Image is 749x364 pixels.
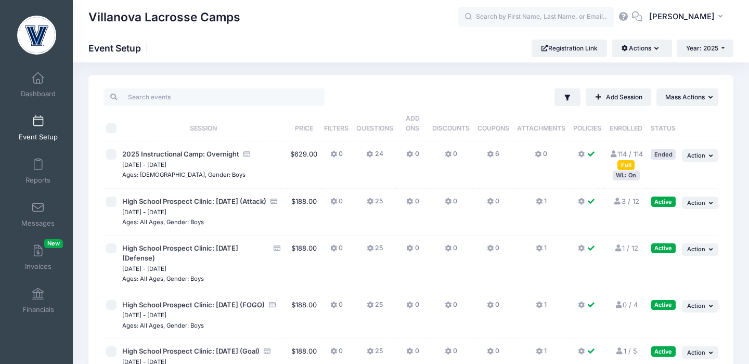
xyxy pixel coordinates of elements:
button: 0 [445,300,457,315]
a: 114 / 114 Full [609,150,643,168]
button: 0 [330,149,343,164]
span: Action [687,199,705,206]
span: New [44,239,63,248]
span: Year: 2025 [686,44,718,52]
button: 25 [367,197,383,212]
a: 1 / 5 [615,347,637,355]
button: Year: 2025 [677,40,733,57]
span: Action [687,302,705,309]
th: Session [120,106,287,141]
span: Add Ons [406,114,420,132]
span: Action [687,349,705,356]
span: Policies [573,124,601,132]
button: 0 [330,197,343,212]
a: Reports [14,153,63,189]
div: Ended [651,149,676,159]
span: High School Prospect Clinic: [DATE] (Defense) [122,244,238,263]
button: Action [682,149,718,162]
span: Reports [25,176,50,185]
span: [PERSON_NAME] [649,11,715,22]
span: Discounts [432,124,470,132]
h1: Event Setup [88,43,150,54]
td: $188.00 [287,292,320,339]
a: Registration Link [532,40,607,57]
a: Event Setup [14,110,63,146]
h1: Villanova Lacrosse Camps [88,5,240,29]
button: 0 [445,149,457,164]
button: 0 [406,149,419,164]
button: Actions [612,40,671,57]
th: Questions [352,106,397,141]
small: [DATE] - [DATE] [122,265,166,272]
button: 1 [536,346,547,361]
span: Messages [21,219,55,228]
th: Add Ons [397,106,428,141]
span: Questions [356,124,393,132]
span: Action [687,152,705,159]
th: Attachments [513,106,570,141]
button: 0 [445,243,457,258]
div: Active [651,346,676,356]
span: Mass Actions [665,93,705,101]
a: 1 / 12 [614,244,638,252]
span: High School Prospect Clinic: [DATE] (Attack) [122,197,266,205]
small: Ages: All Ages, Gender: Boys [122,275,204,282]
button: 0 [487,346,499,361]
span: Coupons [477,124,509,132]
button: 1 [536,243,547,258]
i: Accepting Credit Card Payments [243,151,251,158]
a: 0 / 4 [614,301,638,309]
div: Full [617,160,635,170]
th: Discounts [428,106,473,141]
button: 0 [487,197,499,212]
i: Accepting Credit Card Payments [270,198,278,205]
span: Attachments [517,124,565,132]
button: 0 [445,346,457,361]
button: 25 [367,243,383,258]
button: 0 [330,346,343,361]
button: Action [682,197,718,209]
button: 1 [536,300,547,315]
td: $188.00 [287,236,320,292]
a: Add Session [586,88,651,106]
span: High School Prospect Clinic: [DATE] (Goal) [122,347,260,355]
div: Active [651,243,676,253]
i: Accepting Credit Card Payments [263,348,272,355]
button: 0 [330,243,343,258]
td: $629.00 [287,141,320,189]
button: Mass Actions [656,88,718,106]
button: 1 [536,197,547,212]
th: Filters [320,106,352,141]
small: [DATE] - [DATE] [122,209,166,216]
button: 0 [487,300,499,315]
button: 0 [445,197,457,212]
small: Ages: All Ages, Gender: Boys [122,322,204,329]
button: Action [682,243,718,256]
button: Action [682,300,718,313]
button: 6 [487,149,499,164]
th: Coupons [473,106,513,141]
div: Active [651,300,676,310]
button: Action [682,346,718,359]
button: 0 [406,346,419,361]
input: Search events [104,88,325,106]
div: Active [651,197,676,206]
span: High School Prospect Clinic: [DATE] (FOGO) [122,301,265,309]
span: Action [687,245,705,253]
span: Event Setup [19,133,58,141]
button: 0 [406,243,419,258]
a: Financials [14,282,63,319]
td: $188.00 [287,189,320,236]
button: 0 [406,197,419,212]
span: Invoices [25,262,51,271]
a: InvoicesNew [14,239,63,276]
div: WL: On [613,171,640,180]
button: 0 [406,300,419,315]
button: 0 [330,300,343,315]
th: Enrolled [605,106,648,141]
th: Price [287,106,320,141]
span: Financials [22,305,54,314]
button: [PERSON_NAME] [642,5,733,29]
i: Accepting Credit Card Payments [273,245,281,252]
i: Accepting Credit Card Payments [268,302,277,308]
